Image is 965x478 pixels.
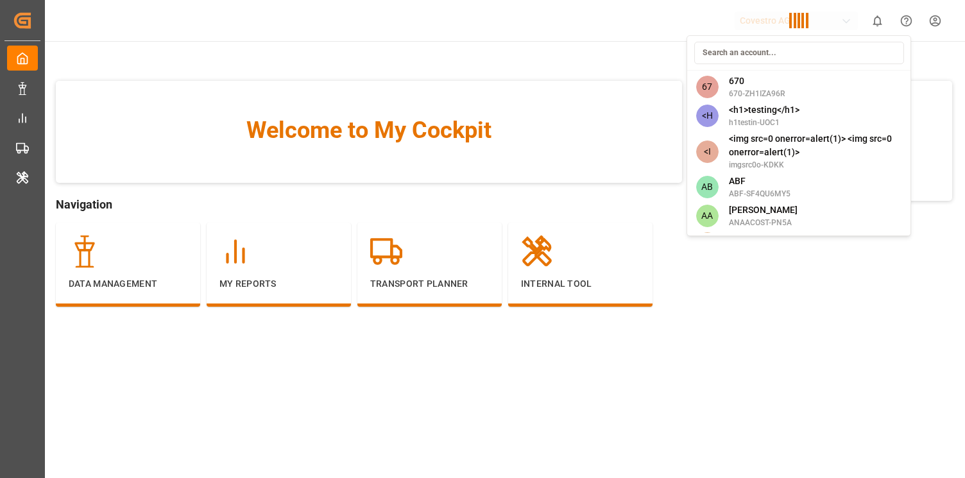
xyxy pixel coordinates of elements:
[694,42,904,64] input: Search an account...
[892,6,921,35] button: Help Center
[69,277,187,291] p: Data Management
[521,277,640,291] p: Internal Tool
[219,277,338,291] p: My Reports
[81,113,657,148] span: Welcome to My Cockpit
[863,6,892,35] button: show 0 new notifications
[56,196,683,213] span: Navigation
[370,277,489,291] p: Transport Planner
